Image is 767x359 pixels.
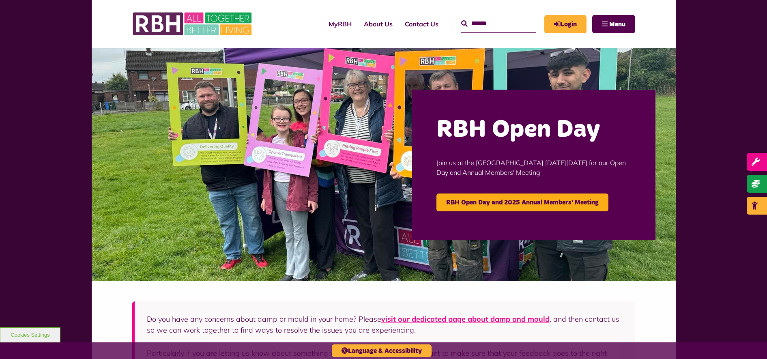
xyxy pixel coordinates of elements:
[436,193,608,211] a: RBH Open Day and 2025 Annual Members' Meeting
[332,344,432,357] button: Language & Accessibility
[544,15,587,33] a: MyRBH
[609,21,625,28] span: Menu
[92,48,676,281] img: Image (22)
[399,13,445,35] a: Contact Us
[461,15,536,32] input: Search
[132,8,254,40] img: RBH
[592,15,635,33] button: Navigation
[730,322,767,359] iframe: Netcall Web Assistant for live chat
[436,146,631,189] p: Join us at the [GEOGRAPHIC_DATA] [DATE][DATE] for our Open Day and Annual Members' Meeting
[381,314,550,324] a: visit our dedicated page about damp and mould
[147,314,623,335] p: Do you have any concerns about damp or mould in your home? Please , and then contact us so we can...
[358,13,399,35] a: About Us
[322,13,358,35] a: MyRBH
[436,114,631,146] h2: RBH Open Day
